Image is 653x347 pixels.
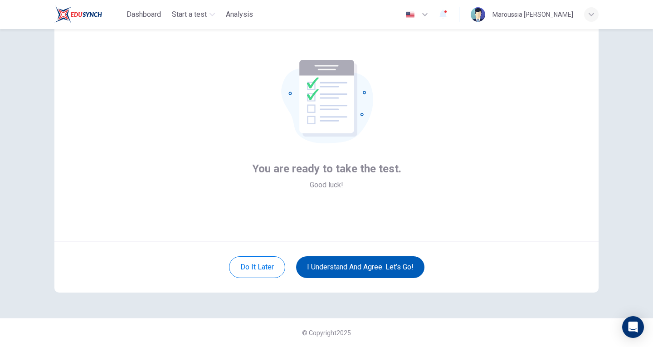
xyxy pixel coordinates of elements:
[168,6,219,23] button: Start a test
[252,161,401,176] span: You are ready to take the test.
[492,9,573,20] div: Maroussia [PERSON_NAME]
[622,316,644,338] div: Open Intercom Messenger
[226,9,253,20] span: Analysis
[123,6,165,23] button: Dashboard
[54,5,123,24] a: EduSynch logo
[172,9,207,20] span: Start a test
[296,256,424,278] button: I understand and agree. Let’s go!
[471,7,485,22] img: Profile picture
[229,256,285,278] button: Do it later
[222,6,257,23] button: Analysis
[54,5,102,24] img: EduSynch logo
[302,329,351,337] span: © Copyright 2025
[404,11,416,18] img: en
[222,6,257,23] div: You need a license to access this content
[310,180,343,191] span: Good luck!
[127,9,161,20] span: Dashboard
